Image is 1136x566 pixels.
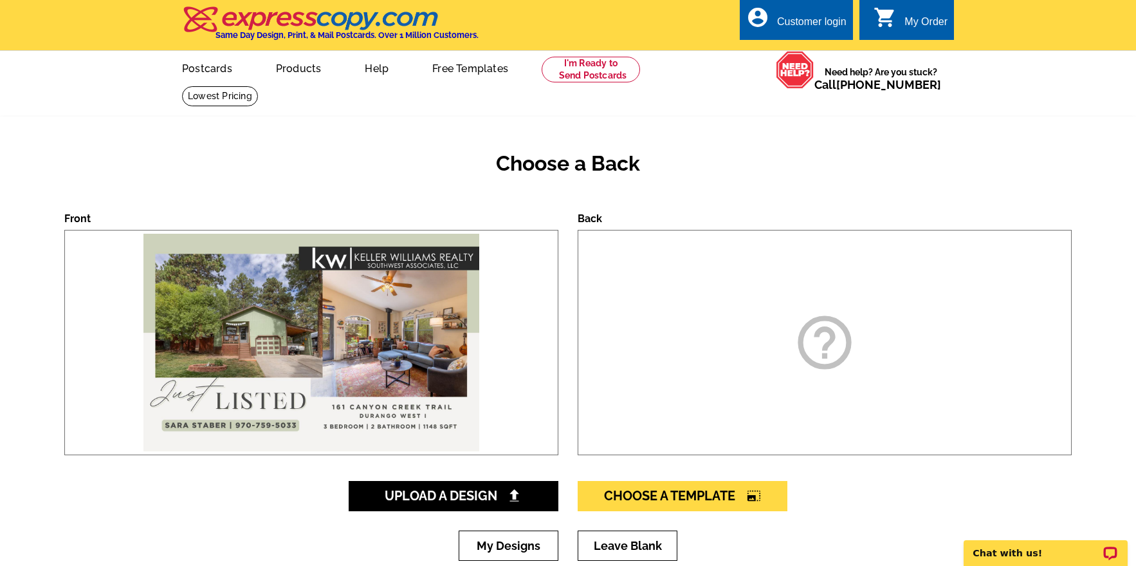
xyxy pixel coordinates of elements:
a: Same Day Design, Print, & Mail Postcards. Over 1 Million Customers. [182,15,479,40]
span: Upload A Design [385,488,523,504]
div: My Order [904,16,948,34]
a: Help [344,52,409,82]
a: [PHONE_NUMBER] [836,78,941,91]
img: help [776,51,814,89]
label: Back [578,212,602,225]
iframe: LiveChat chat widget [955,525,1136,566]
i: help_outline [792,310,857,375]
a: Leave Blank [578,531,677,561]
img: large-thumb.jpg [140,231,483,455]
a: shopping_cart My Order [874,14,948,30]
a: account_circle Customer login [746,14,847,30]
a: Products [255,52,342,82]
a: Choose A Templatephoto_size_select_large [578,481,787,511]
a: Upload A Design [349,481,558,511]
i: photo_size_select_large [747,489,761,502]
a: Free Templates [412,52,529,82]
span: Need help? Are you stuck? [814,66,948,91]
a: My Designs [459,531,558,561]
span: Call [814,78,941,91]
i: account_circle [746,6,769,29]
a: Postcards [161,52,253,82]
div: Customer login [777,16,847,34]
label: Front [64,212,91,225]
h2: Choose a Back [64,151,1072,176]
h4: Same Day Design, Print, & Mail Postcards. Over 1 Million Customers. [215,30,479,40]
span: Choose A Template [604,488,761,504]
i: shopping_cart [874,6,897,29]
